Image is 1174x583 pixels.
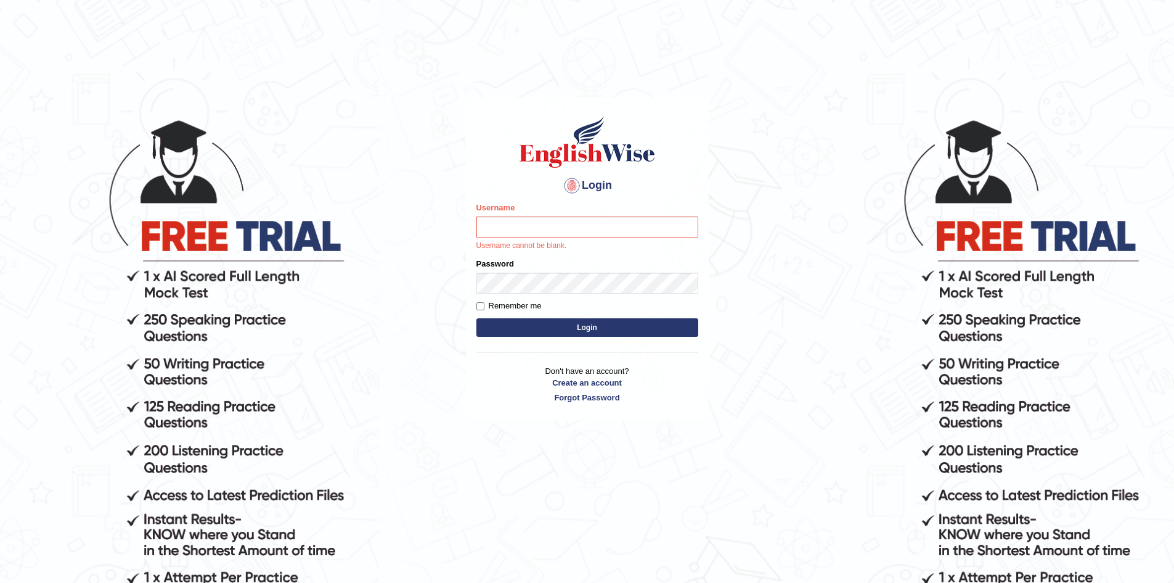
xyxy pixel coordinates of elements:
button: Login [476,318,698,337]
h4: Login [476,176,698,196]
label: Password [476,258,514,270]
label: Remember me [476,300,542,312]
img: Logo of English Wise sign in for intelligent practice with AI [517,114,658,170]
p: Username cannot be blank. [476,241,698,252]
p: Don't have an account? [476,365,698,403]
a: Forgot Password [476,392,698,403]
a: Create an account [476,377,698,389]
label: Username [476,202,515,213]
input: Remember me [476,302,484,310]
